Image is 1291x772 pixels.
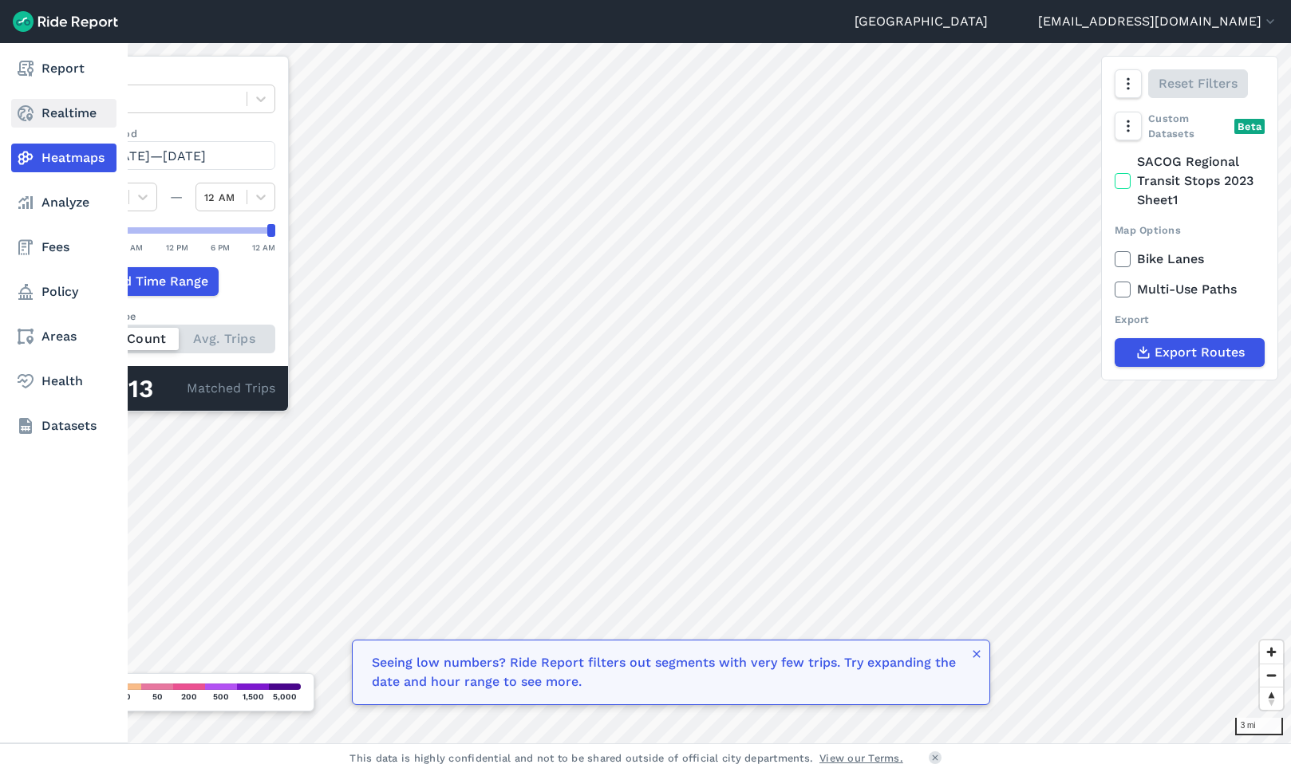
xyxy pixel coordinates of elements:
[211,240,230,254] div: 6 PM
[252,240,275,254] div: 12 AM
[1115,223,1265,238] div: Map Options
[11,233,116,262] a: Fees
[11,99,116,128] a: Realtime
[107,148,206,163] span: [DATE]—[DATE]
[123,240,143,254] div: 6 AM
[1115,338,1265,367] button: Export Routes
[11,278,116,306] a: Policy
[77,379,187,400] div: 26,913
[77,267,219,296] button: Add Time Range
[855,12,988,31] a: [GEOGRAPHIC_DATA]
[1115,250,1265,269] label: Bike Lanes
[11,188,116,217] a: Analyze
[77,126,275,141] label: Data Period
[11,144,116,172] a: Heatmaps
[1260,664,1283,687] button: Zoom out
[1115,111,1265,141] div: Custom Datasets
[11,412,116,440] a: Datasets
[1115,280,1265,299] label: Multi-Use Paths
[1159,74,1238,93] span: Reset Filters
[51,43,1291,743] canvas: Map
[77,141,275,170] button: [DATE]—[DATE]
[1234,119,1265,134] div: Beta
[11,54,116,83] a: Report
[11,367,116,396] a: Health
[1115,312,1265,327] div: Export
[1155,343,1245,362] span: Export Routes
[77,69,275,85] label: Data Type
[11,322,116,351] a: Areas
[157,187,195,207] div: —
[77,309,275,324] div: Count Type
[1148,69,1248,98] button: Reset Filters
[166,240,188,254] div: 12 PM
[65,366,288,411] div: Matched Trips
[1260,687,1283,710] button: Reset bearing to north
[819,750,903,766] a: View our Terms.
[1235,718,1283,735] div: 3 mi
[1115,152,1265,210] label: SACOG Regional Transit Stops 2023 Sheet1
[1260,640,1283,664] button: Zoom in
[13,11,118,32] img: Ride Report
[1038,12,1278,31] button: [EMAIL_ADDRESS][DOMAIN_NAME]
[107,272,208,291] span: Add Time Range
